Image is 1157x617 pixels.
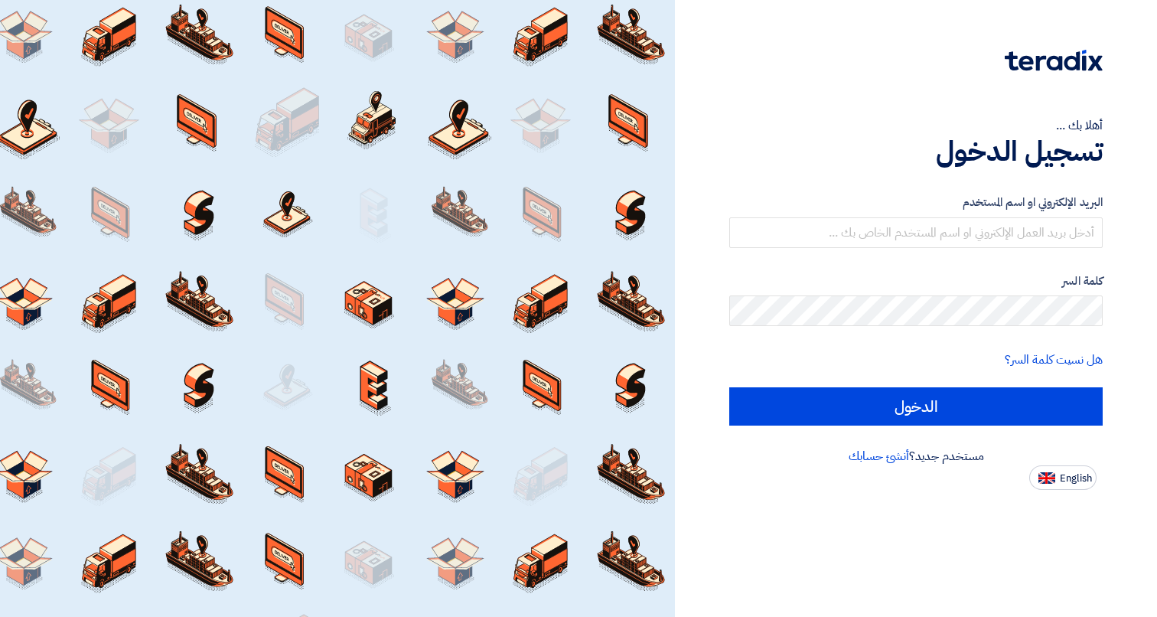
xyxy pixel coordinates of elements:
img: en-US.png [1038,472,1055,484]
label: البريد الإلكتروني او اسم المستخدم [729,194,1103,211]
a: أنشئ حسابك [849,447,909,465]
div: أهلا بك ... [729,116,1103,135]
img: Teradix logo [1005,50,1103,71]
a: هل نسيت كلمة السر؟ [1005,351,1103,369]
button: English [1029,465,1097,490]
div: مستخدم جديد؟ [729,447,1103,465]
label: كلمة السر [729,273,1103,290]
h1: تسجيل الدخول [729,135,1103,168]
span: English [1060,473,1092,484]
input: الدخول [729,387,1103,426]
input: أدخل بريد العمل الإلكتروني او اسم المستخدم الخاص بك ... [729,217,1103,248]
